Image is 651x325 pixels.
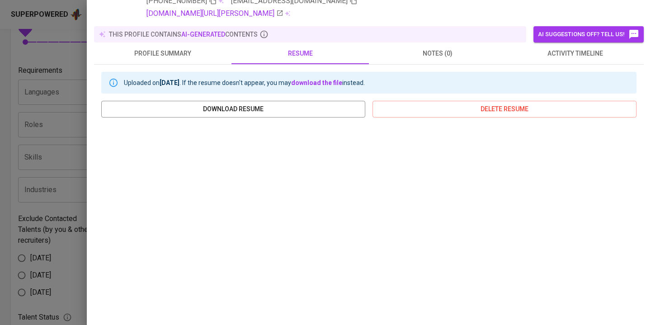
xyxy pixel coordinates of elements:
[533,26,644,42] button: AI suggestions off? Tell us!
[181,31,225,38] span: AI-generated
[291,79,342,86] a: download the file
[374,48,501,59] span: notes (0)
[512,48,638,59] span: activity timeline
[237,48,363,59] span: resume
[101,101,365,118] button: download resume
[146,8,283,19] a: [DOMAIN_NAME][URL][PERSON_NAME]
[108,104,358,115] span: download resume
[380,104,629,115] span: delete resume
[538,29,639,40] span: AI suggestions off? Tell us!
[99,48,226,59] span: profile summary
[160,79,179,86] b: [DATE]
[373,101,637,118] button: delete resume
[109,30,258,39] p: this profile contains contents
[124,75,365,91] div: Uploaded on . If the resume doesn't appear, you may instead.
